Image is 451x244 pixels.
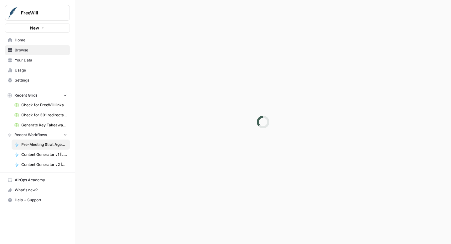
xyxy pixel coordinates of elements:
[21,112,67,118] span: Check for 301 redirects on page Grid
[5,91,70,100] button: Recent Grids
[21,152,67,157] span: Content Generator v1 [LIVE]
[21,162,67,167] span: Content Generator v2 [DRAFT]
[14,132,47,138] span: Recent Workflows
[12,160,70,170] a: Content Generator v2 [DRAFT]
[5,195,70,205] button: Help + Support
[15,77,67,83] span: Settings
[14,93,37,98] span: Recent Grids
[5,45,70,55] a: Browse
[5,130,70,140] button: Recent Workflows
[15,47,67,53] span: Browse
[15,67,67,73] span: Usage
[15,57,67,63] span: Your Data
[21,142,67,147] span: Pre-Meeting Strat Agenda (all-team test environment)
[12,120,70,130] a: Generate Key Takeaways from Webinar Transcripts
[5,75,70,85] a: Settings
[5,35,70,45] a: Home
[5,185,70,195] button: What's new?
[7,7,18,19] img: FreeWill Logo
[15,37,67,43] span: Home
[5,5,70,21] button: Workspace: FreeWill
[21,10,59,16] span: FreeWill
[12,110,70,120] a: Check for 301 redirects on page Grid
[30,25,39,31] span: New
[21,102,67,108] span: Check for FreeWill links on partner's external website
[12,150,70,160] a: Content Generator v1 [LIVE]
[21,122,67,128] span: Generate Key Takeaways from Webinar Transcripts
[5,55,70,65] a: Your Data
[15,197,67,203] span: Help + Support
[12,100,70,110] a: Check for FreeWill links on partner's external website
[5,23,70,33] button: New
[12,140,70,150] a: Pre-Meeting Strat Agenda (all-team test environment)
[5,175,70,185] a: AirOps Academy
[15,177,67,183] span: AirOps Academy
[5,65,70,75] a: Usage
